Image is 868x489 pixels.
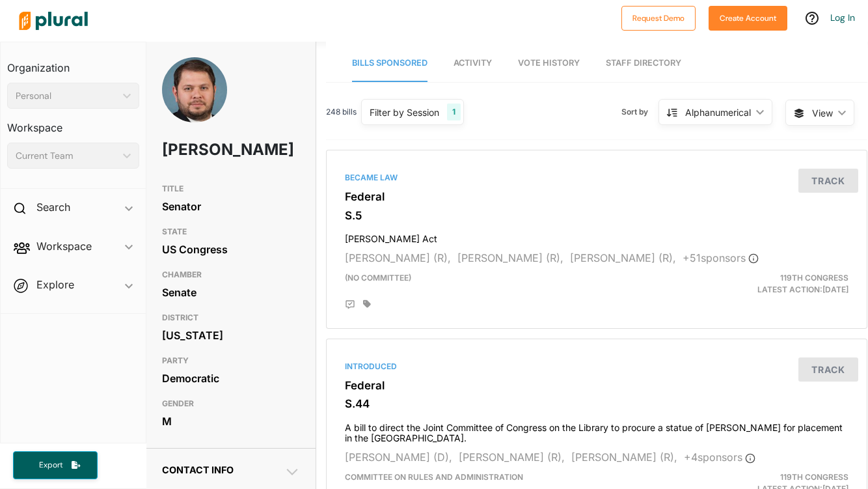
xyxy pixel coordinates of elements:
div: Democratic [162,369,300,388]
a: Activity [454,45,492,82]
span: + 51 sponsor s [683,251,759,264]
div: 1 [447,104,461,120]
div: Add tags [363,300,371,309]
h3: Workspace [7,109,139,137]
h3: Federal [345,190,848,203]
span: Committee on Rules and Administration [345,472,523,482]
div: Current Team [16,149,118,163]
span: [PERSON_NAME] (R), [570,251,676,264]
a: Request Demo [621,10,696,24]
h3: S.5 [345,209,848,222]
div: Introduced [345,361,848,372]
span: [PERSON_NAME] (R), [345,251,451,264]
div: Alphanumerical [685,105,751,119]
h3: PARTY [162,353,300,369]
h3: Federal [345,379,848,392]
span: 119th Congress [780,273,848,283]
div: Add Position Statement [345,300,355,310]
button: Create Account [709,6,787,31]
div: [US_STATE] [162,326,300,345]
span: Sort by [621,106,658,118]
img: Headshot of Ruben Gallego [162,57,227,137]
div: Senator [162,197,300,216]
span: Vote History [518,58,580,68]
h3: S.44 [345,397,848,410]
h4: A bill to direct the Joint Committee of Congress on the Library to procure a statue of [PERSON_NA... [345,416,848,445]
a: Vote History [518,45,580,82]
h1: [PERSON_NAME] [162,130,245,169]
div: Senate [162,283,300,302]
h4: [PERSON_NAME] Act [345,227,848,245]
button: Export [13,451,98,479]
h3: GENDER [162,396,300,412]
button: Track [798,169,858,193]
span: + 4 sponsor s [684,451,755,464]
h3: STATE [162,224,300,240]
a: Staff Directory [606,45,681,82]
div: Became Law [345,172,848,184]
div: Personal [16,89,118,103]
span: Bills Sponsored [352,58,427,68]
span: View [812,106,833,120]
span: 119th Congress [780,472,848,482]
span: Export [30,460,72,471]
h3: TITLE [162,181,300,197]
span: [PERSON_NAME] (R), [571,451,677,464]
a: Log In [830,12,855,23]
span: [PERSON_NAME] (R), [459,451,565,464]
h3: Organization [7,49,139,77]
a: Bills Sponsored [352,45,427,82]
span: [PERSON_NAME] (D), [345,451,452,464]
div: M [162,412,300,431]
h3: DISTRICT [162,310,300,326]
div: Latest Action: [DATE] [684,272,858,296]
button: Track [798,357,858,382]
div: (no committee) [335,272,684,296]
div: US Congress [162,240,300,259]
span: Contact Info [162,464,234,475]
h2: Search [36,200,70,214]
button: Request Demo [621,6,696,31]
div: Filter by Session [370,105,439,119]
h3: CHAMBER [162,267,300,283]
span: 248 bills [326,106,357,118]
span: [PERSON_NAME] (R), [457,251,563,264]
span: Activity [454,58,492,68]
a: Create Account [709,10,787,24]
